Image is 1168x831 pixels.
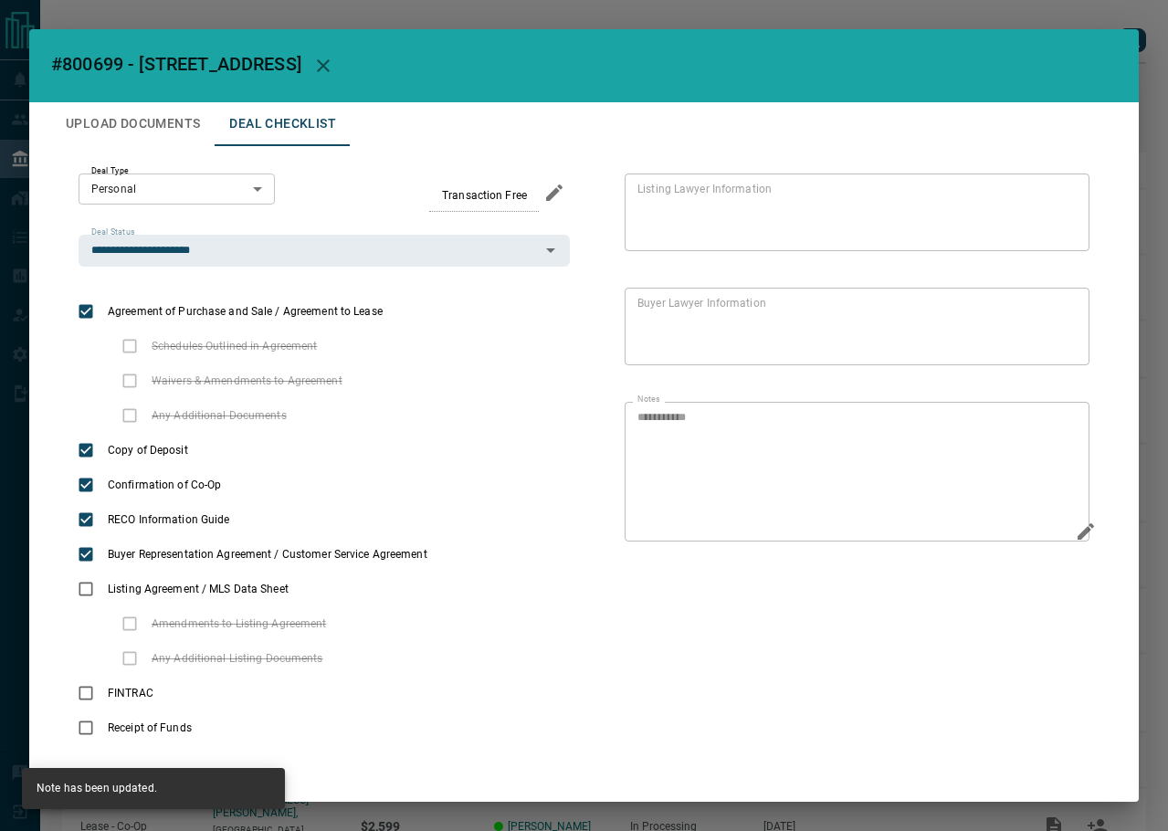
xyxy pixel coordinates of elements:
[103,511,234,528] span: RECO Information Guide
[91,226,134,238] label: Deal Status
[637,182,1069,244] textarea: text field
[147,407,291,424] span: Any Additional Documents
[147,650,328,667] span: Any Additional Listing Documents
[79,174,275,205] div: Personal
[103,477,226,493] span: Confirmation of Co-Op
[51,102,215,146] button: Upload Documents
[215,102,351,146] button: Deal Checklist
[147,338,322,354] span: Schedules Outlined in Agreement
[1070,516,1101,552] button: Edit
[103,303,387,320] span: Agreement of Purchase and Sale / Agreement to Lease
[147,373,347,389] span: Waivers & Amendments to Agreement
[637,394,659,405] label: Notes
[37,773,157,804] div: Note has been updated.
[637,410,1062,534] textarea: text field
[103,546,432,563] span: Buyer Representation Agreement / Customer Service Agreement
[147,615,331,632] span: Amendments to Listing Agreement
[103,685,158,701] span: FINTRAC
[103,581,293,597] span: Listing Agreement / MLS Data Sheet
[637,296,1069,358] textarea: text field
[103,442,193,458] span: Copy of Deposit
[103,720,196,736] span: Receipt of Funds
[539,177,570,208] button: edit
[91,165,129,177] label: Deal Type
[51,53,301,75] span: #800699 - [STREET_ADDRESS]
[538,237,563,263] button: Open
